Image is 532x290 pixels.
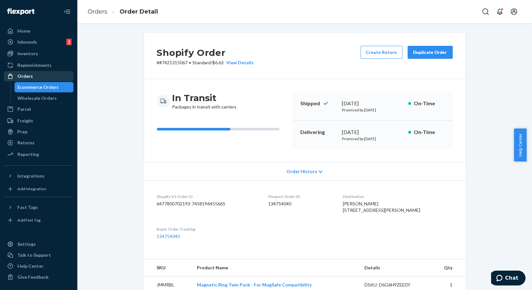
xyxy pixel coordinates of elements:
[300,100,337,107] p: Shipped
[408,46,453,59] button: Duplicate Order
[268,201,333,207] dd: 134754040
[430,259,466,276] th: Qty
[157,194,258,199] dt: Shopify V3 Order ID
[157,226,258,232] dt: Buyer Order Tracking
[4,272,73,282] button: Give Feedback
[342,107,403,113] p: Promised by [DATE]
[17,140,34,146] div: Returns
[4,239,73,249] a: Settings
[193,60,211,65] span: Standard
[224,59,254,66] button: View Details
[4,60,73,70] a: Replenishments
[491,271,526,287] iframe: Opens a widget where you can chat to one of our agents
[17,62,52,68] div: Replenishments
[82,2,163,21] ol: breadcrumbs
[343,201,420,213] span: [PERSON_NAME] [STREET_ADDRESS][PERSON_NAME]
[364,282,425,288] div: DSKU: D6G6H9ZEEDY
[17,151,39,158] div: Reporting
[4,184,73,194] a: Add Integration
[157,233,180,239] a: 134754040
[15,93,74,103] a: Wholesale Orders
[18,84,59,90] div: Ecommerce Orders
[342,100,403,107] div: [DATE]
[4,171,73,181] button: Integrations
[4,138,73,148] a: Returns
[17,28,30,34] div: Home
[157,201,258,207] dd: 6477800702193-7458196455665
[17,118,33,124] div: Freight
[61,5,73,18] button: Close Navigation
[15,82,74,92] a: Ecommerce Orders
[172,92,237,110] div: Packages in transit with carriers
[4,149,73,160] a: Reporting
[157,46,254,59] h2: Shopify Order
[197,282,312,287] a: Magnetic Ring Twin Pack - For MagSafe Compatibility
[300,129,337,136] p: Delivering
[286,168,317,175] span: Order History
[144,259,192,276] th: SKU
[4,37,73,47] a: Inbounds1
[493,5,506,18] button: Open notifications
[17,106,31,112] div: Parcel
[359,259,430,276] th: Details
[361,46,402,59] button: Create Return
[4,104,73,114] a: Parcel
[17,129,27,135] div: Prep
[17,217,41,223] div: Add Fast Tag
[17,274,49,280] div: Give Feedback
[17,263,44,269] div: Help Center
[414,100,445,107] p: On-Time
[88,8,107,15] a: Orders
[4,71,73,81] a: Orders
[17,204,38,211] div: Fast Tags
[18,95,57,101] div: Wholesale Orders
[342,129,403,136] div: [DATE]
[17,173,44,179] div: Integrations
[189,60,191,65] span: •
[17,241,36,247] div: Settings
[66,39,72,45] div: 1
[192,259,359,276] th: Product Name
[4,250,73,260] button: Talk to Support
[413,49,447,56] div: Duplicate Order
[4,215,73,225] a: Add Fast Tag
[120,8,158,15] a: Order Detail
[343,194,453,199] dt: Destination
[4,48,73,59] a: Inventory
[17,50,38,57] div: Inventory
[17,252,51,258] div: Talk to Support
[4,127,73,137] a: Prep
[4,261,73,271] a: Help Center
[414,129,445,136] p: On-Time
[17,39,37,45] div: Inbounds
[514,129,527,161] button: Help Center
[268,194,333,199] dt: Flexport Order ID
[4,26,73,36] a: Home
[17,73,33,79] div: Orders
[17,186,46,192] div: Add Integration
[342,136,403,141] p: Promised by [DATE]
[479,5,492,18] button: Open Search Box
[4,202,73,212] button: Fast Tags
[508,5,520,18] button: Open account menu
[157,59,254,66] p: # #7421315067 / $6.63
[4,116,73,126] a: Freight
[7,8,34,15] img: Flexport logo
[172,92,237,104] h3: In Transit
